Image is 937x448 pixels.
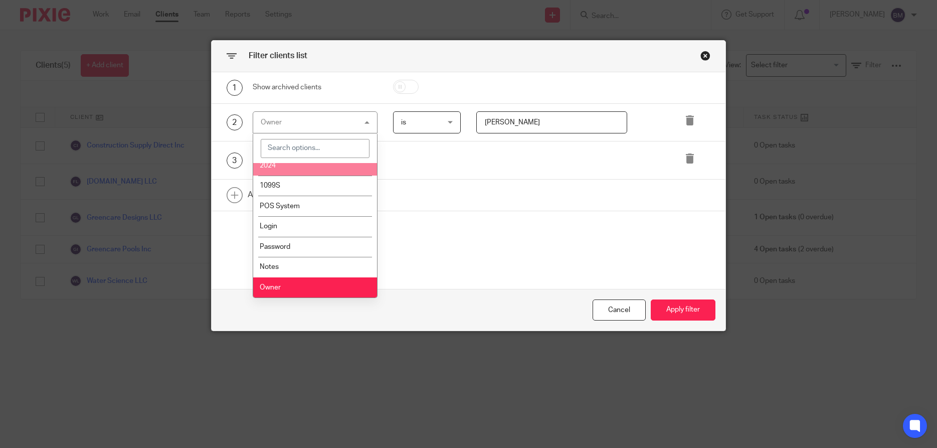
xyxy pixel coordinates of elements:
input: Search options... [261,139,369,158]
div: 1 [227,80,243,96]
span: 2024 [260,162,276,169]
span: Login [260,223,277,230]
input: text [476,111,627,134]
span: Filter clients list [249,52,307,60]
div: 2 [227,114,243,130]
div: Close this dialog window [700,51,710,61]
div: Owner [261,119,282,126]
span: POS System [260,203,300,210]
span: Password [260,243,290,250]
span: Owner [260,284,281,291]
div: Show archived clients [253,82,378,92]
span: Notes [260,263,279,270]
div: 3 [227,153,243,169]
span: is [401,119,406,126]
span: 1099S [260,182,280,189]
